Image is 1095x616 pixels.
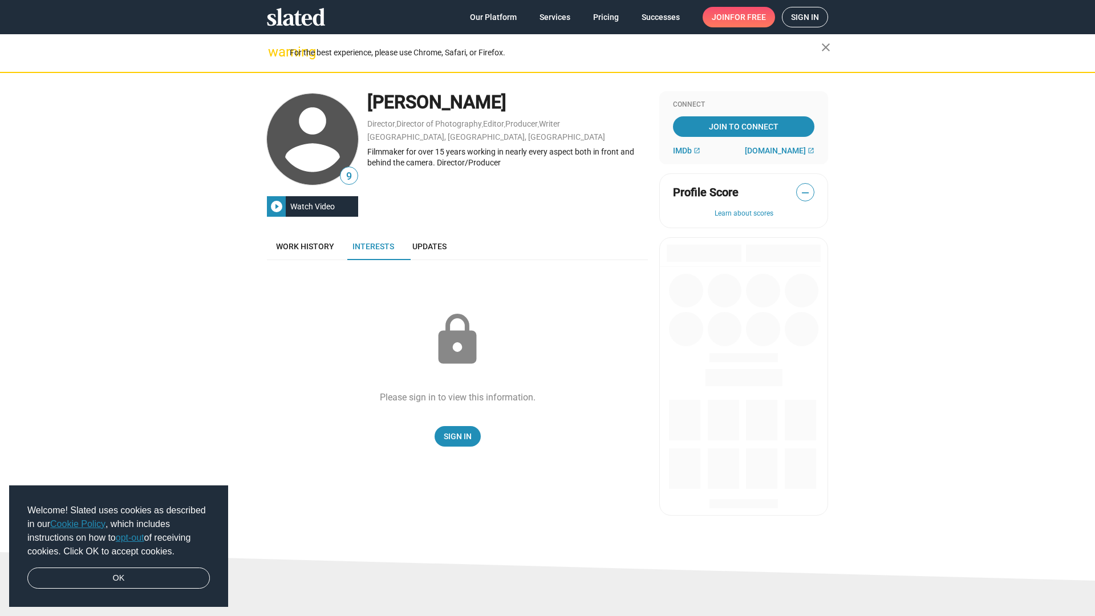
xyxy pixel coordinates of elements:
[50,519,106,529] a: Cookie Policy
[403,233,456,260] a: Updates
[267,196,358,217] button: Watch Video
[343,233,403,260] a: Interests
[380,391,536,403] div: Please sign in to view this information.
[290,45,821,60] div: For the best experience, please use Chrome, Safari, or Firefox.
[673,146,700,155] a: IMDb
[367,90,648,115] div: [PERSON_NAME]
[504,121,505,128] span: ,
[538,121,539,128] span: ,
[9,485,228,607] div: cookieconsent
[539,119,560,128] a: Writer
[340,169,358,184] span: 9
[396,119,482,128] a: Director of Photography
[276,242,334,251] span: Work history
[673,116,814,137] a: Join To Connect
[367,132,605,141] a: [GEOGRAPHIC_DATA], [GEOGRAPHIC_DATA], [GEOGRAPHIC_DATA]
[482,121,483,128] span: ,
[745,146,806,155] span: [DOMAIN_NAME]
[693,147,700,154] mat-icon: open_in_new
[429,311,486,368] mat-icon: lock
[352,242,394,251] span: Interests
[797,185,814,200] span: —
[435,426,481,447] a: Sign In
[395,121,396,128] span: ,
[461,7,526,27] a: Our Platform
[642,7,680,27] span: Successes
[673,185,739,200] span: Profile Score
[791,7,819,27] span: Sign in
[27,504,210,558] span: Welcome! Slated uses cookies as described in our , which includes instructions on how to of recei...
[593,7,619,27] span: Pricing
[444,426,472,447] span: Sign In
[470,7,517,27] span: Our Platform
[584,7,628,27] a: Pricing
[808,147,814,154] mat-icon: open_in_new
[745,146,814,155] a: [DOMAIN_NAME]
[270,200,283,213] mat-icon: play_circle_filled
[712,7,766,27] span: Join
[673,209,814,218] button: Learn about scores
[267,233,343,260] a: Work history
[819,40,833,54] mat-icon: close
[730,7,766,27] span: for free
[268,45,282,59] mat-icon: warning
[673,100,814,110] div: Connect
[367,119,395,128] a: Director
[530,7,579,27] a: Services
[675,116,812,137] span: Join To Connect
[27,568,210,589] a: dismiss cookie message
[367,147,648,168] div: Filmmaker for over 15 years working in nearly every aspect both in front and behind the camera. D...
[673,146,692,155] span: IMDb
[116,533,144,542] a: opt-out
[540,7,570,27] span: Services
[505,119,538,128] a: Producer
[782,7,828,27] a: Sign in
[412,242,447,251] span: Updates
[286,196,339,217] div: Watch Video
[483,119,504,128] a: Editor
[632,7,689,27] a: Successes
[703,7,775,27] a: Joinfor free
